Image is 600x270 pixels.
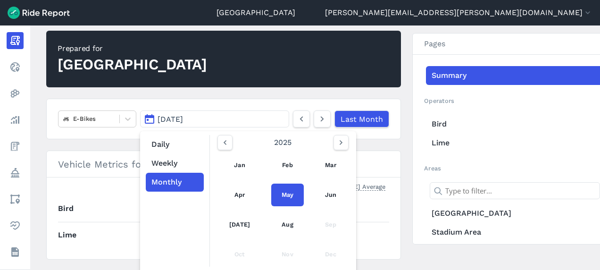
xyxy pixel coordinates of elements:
span: [DATE] [158,115,183,124]
button: Monthly [146,173,204,192]
div: 2025 [214,135,352,150]
a: Feb [271,154,304,177]
a: Report [7,32,24,49]
a: Realtime [7,59,24,76]
a: Analyze [7,111,24,128]
a: Jun [315,184,347,206]
a: Health [7,217,24,234]
div: Dec [315,243,347,266]
a: [GEOGRAPHIC_DATA] [217,7,295,18]
button: Daily [146,135,204,154]
a: Fees [7,138,24,155]
div: [GEOGRAPHIC_DATA] [58,54,207,75]
a: Last Month [334,110,389,127]
a: Apr [219,184,260,206]
a: Jan [219,154,260,177]
div: Nov [271,243,304,266]
button: [PERSON_NAME][EMAIL_ADDRESS][PERSON_NAME][DOMAIN_NAME] [325,7,592,18]
div: Prepared for [58,43,207,54]
img: Ride Report [8,7,70,19]
a: Areas [7,191,24,208]
a: Policy [7,164,24,181]
a: Aug [271,213,304,236]
h3: Vehicle Metrics for [DATE] [47,151,400,177]
div: Sep [315,213,347,236]
div: Oct [219,243,260,266]
a: [DATE] [219,213,260,236]
th: Bird [58,196,141,222]
button: [DATE] [140,110,289,127]
a: Mar [315,154,347,177]
a: Datasets [7,244,24,261]
th: Lime [58,222,141,248]
a: May [271,184,304,206]
button: Weekly [146,154,204,173]
input: Type to filter... [430,182,600,199]
a: Heatmaps [7,85,24,102]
